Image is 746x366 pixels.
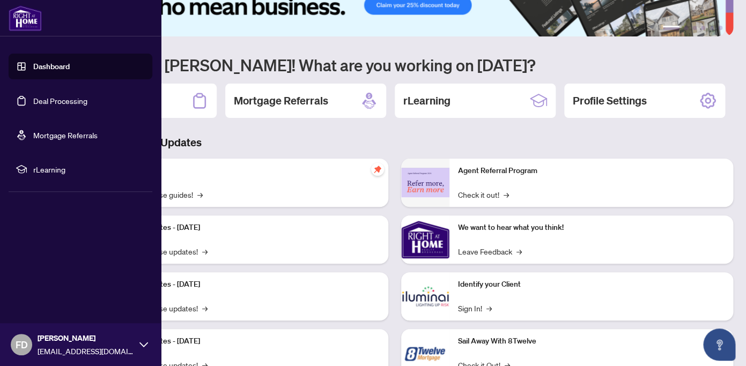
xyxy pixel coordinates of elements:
[486,302,492,314] span: →
[458,302,492,314] a: Sign In!→
[710,26,714,30] button: 5
[403,93,450,108] h2: rLearning
[234,93,328,108] h2: Mortgage Referrals
[33,130,98,140] a: Mortgage Referrals
[701,26,705,30] button: 4
[662,26,679,30] button: 1
[573,93,647,108] h2: Profile Settings
[516,245,522,257] span: →
[56,135,733,150] h3: Brokerage & Industry Updates
[33,163,145,175] span: rLearning
[401,215,449,264] img: We want to hear what you think!
[16,337,28,352] span: FD
[458,222,725,234] p: We want to hear what you think!
[458,335,725,347] p: Sail Away With 8Twelve
[371,163,384,176] span: pushpin
[202,302,208,314] span: →
[458,165,725,177] p: Agent Referral Program
[33,96,87,106] a: Deal Processing
[692,26,697,30] button: 3
[113,222,380,234] p: Platform Updates - [DATE]
[458,189,509,200] a: Check it out!→
[684,26,688,30] button: 2
[38,345,134,357] span: [EMAIL_ADDRESS][DOMAIN_NAME]
[703,328,735,361] button: Open asap
[113,165,380,177] p: Self-Help
[113,279,380,290] p: Platform Updates - [DATE]
[718,26,722,30] button: 6
[458,279,725,290] p: Identify your Client
[504,189,509,200] span: →
[458,245,522,257] a: Leave Feedback→
[401,272,449,320] img: Identify your Client
[113,335,380,347] p: Platform Updates - [DATE]
[9,5,42,31] img: logo
[56,55,733,75] h1: Welcome back [PERSON_NAME]! What are you working on [DATE]?
[202,245,208,257] span: →
[197,189,203,200] span: →
[33,62,70,71] a: Dashboard
[38,332,134,344] span: [PERSON_NAME]
[401,168,449,197] img: Agent Referral Program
